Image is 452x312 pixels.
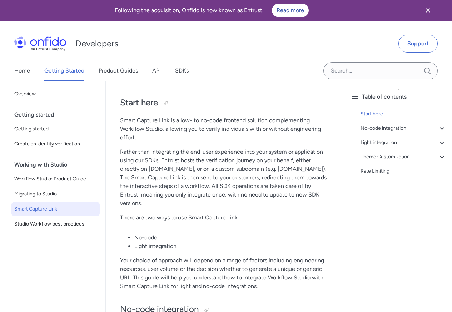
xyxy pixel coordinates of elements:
[152,61,161,81] a: API
[11,87,100,101] a: Overview
[14,61,30,81] a: Home
[120,213,331,222] p: There are two ways to use Smart Capture Link:
[351,93,446,101] div: Table of contents
[134,242,331,251] li: Light integration
[14,36,66,51] img: Onfido Logo
[11,137,100,151] a: Create an identity verification
[120,97,331,109] h2: Start here
[14,108,103,122] div: Getting started
[11,187,100,201] a: Migrating to Studio
[14,158,103,172] div: Working with Studio
[99,61,138,81] a: Product Guides
[361,138,446,147] a: Light integration
[323,62,438,79] input: Onfido search input field
[175,61,189,81] a: SDKs
[361,167,446,175] a: Rate Limiting
[14,220,97,228] span: Studio Workflow best practices
[44,61,84,81] a: Getting Started
[14,175,97,183] span: Workflow Studio: Product Guide
[14,140,97,148] span: Create an identity verification
[361,110,446,118] a: Start here
[11,172,100,186] a: Workflow Studio: Product Guide
[272,4,309,17] a: Read more
[11,217,100,231] a: Studio Workflow best practices
[424,6,432,15] svg: Close banner
[120,116,331,142] p: Smart Capture Link is a low- to no-code frontend solution complementing Workflow Studio, allowing...
[120,256,331,291] p: Your choice of approach will depend on a range of factors including engineering resources, user v...
[11,122,100,136] a: Getting started
[14,125,97,133] span: Getting started
[75,38,118,49] h1: Developers
[14,190,97,198] span: Migrating to Studio
[134,233,331,242] li: No-code
[14,90,97,98] span: Overview
[14,205,97,213] span: Smart Capture Link
[11,202,100,216] a: Smart Capture Link
[120,148,331,208] p: Rather than integrating the end-user experience into your system or application using our SDKs, E...
[9,4,415,17] div: Following the acquisition, Onfido is now known as Entrust.
[361,124,446,133] a: No-code integration
[398,35,438,53] a: Support
[415,1,441,19] button: Close banner
[361,153,446,161] a: Theme Customization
